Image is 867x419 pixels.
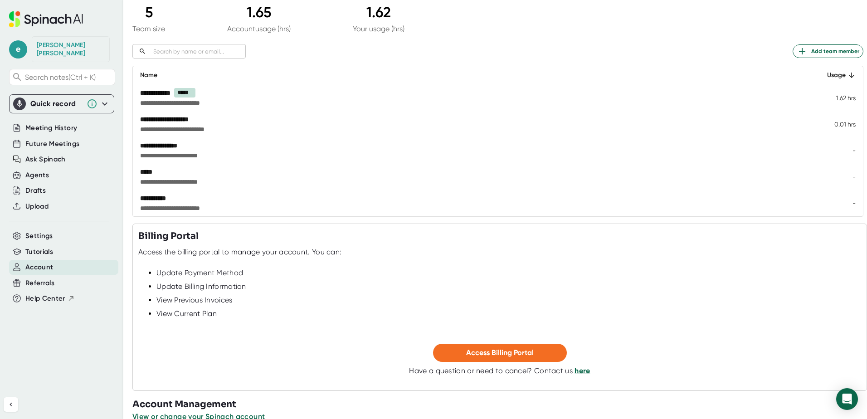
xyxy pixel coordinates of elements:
h3: Billing Portal [138,229,199,243]
div: Quick record [30,99,82,108]
button: Meeting History [25,123,77,133]
span: Access Billing Portal [466,348,534,357]
td: - [806,164,863,190]
h3: Account Management [132,398,867,411]
div: Eshaan Gandhi [37,41,105,57]
td: - [806,137,863,164]
span: Help Center [25,293,65,304]
button: Collapse sidebar [4,397,18,412]
div: Have a question or need to cancel? Contact us [409,366,590,375]
button: Future Meetings [25,139,79,149]
div: 1.65 [227,4,291,21]
a: here [575,366,590,375]
td: 0.01 hrs [806,111,863,137]
button: Settings [25,231,53,241]
button: Referrals [25,278,54,288]
div: Name [140,70,799,81]
div: Usage [813,70,856,81]
button: Upload [25,201,49,212]
span: Search notes (Ctrl + K) [25,73,112,82]
input: Search by name or email... [150,46,246,57]
div: Quick record [13,95,110,113]
button: Agents [25,170,49,180]
button: Help Center [25,293,75,304]
span: e [9,40,27,58]
div: Access the billing portal to manage your account. You can: [138,248,341,257]
div: View Current Plan [156,309,861,318]
div: Your usage (hrs) [353,24,404,33]
div: Team size [132,24,165,33]
button: Access Billing Portal [433,344,567,362]
div: 1.62 [353,4,404,21]
button: Ask Spinach [25,154,66,165]
button: Add team member [793,44,863,58]
button: Account [25,262,53,273]
span: Add team member [797,46,859,57]
div: Account usage (hrs) [227,24,291,33]
button: Drafts [25,185,46,196]
div: Open Intercom Messenger [836,388,858,410]
div: 5 [132,4,165,21]
td: - [806,190,863,216]
button: Tutorials [25,247,53,257]
div: Update Billing Information [156,282,861,291]
td: 1.62 hrs [806,84,863,111]
div: View Previous Invoices [156,296,861,305]
div: Update Payment Method [156,268,861,278]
